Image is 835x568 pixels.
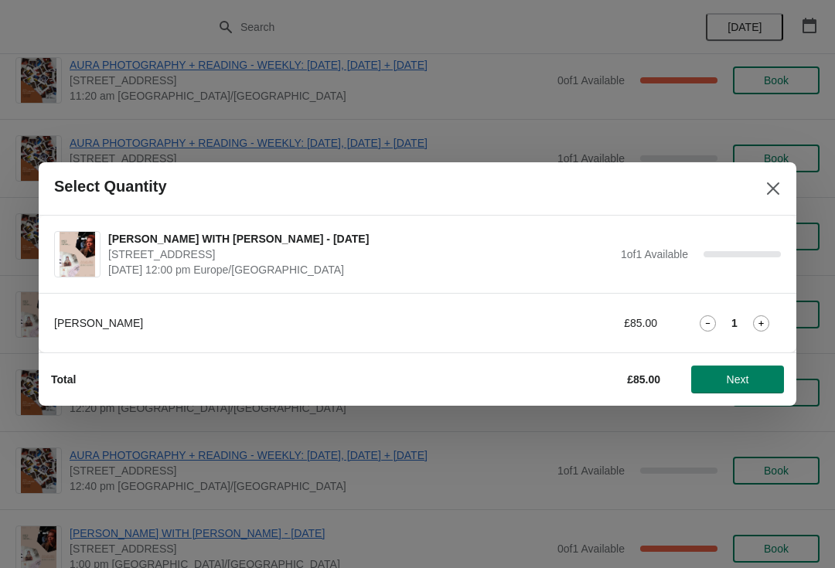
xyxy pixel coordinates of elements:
span: Next [727,373,749,386]
button: Next [691,366,784,393]
strong: £85.00 [627,373,660,386]
span: [DATE] 12:00 pm Europe/[GEOGRAPHIC_DATA] [108,262,613,277]
div: [PERSON_NAME] [54,315,483,331]
strong: Total [51,373,76,386]
button: Close [759,175,787,202]
strong: 1 [731,315,738,331]
span: 1 of 1 Available [621,248,688,260]
span: [STREET_ADDRESS] [108,247,613,262]
div: £85.00 [514,315,657,331]
h2: Select Quantity [54,178,167,196]
span: [PERSON_NAME] WITH [PERSON_NAME] - [DATE] [108,231,613,247]
img: JUNGIAN TAROT WITH JESSICA - 7TH SEPTEMBER | 74 Broadway Market, London, UK | September 7 | 12:00... [60,232,95,277]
